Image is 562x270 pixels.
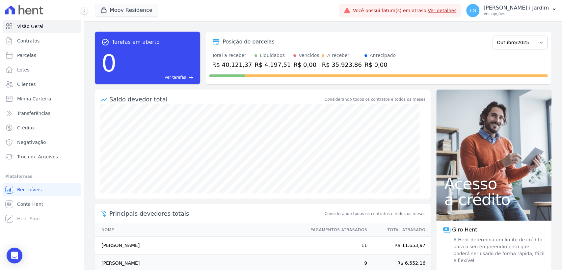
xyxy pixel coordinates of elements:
[17,110,50,117] span: Transferências
[3,136,81,149] a: Negativação
[299,52,319,59] div: Vencidos
[428,8,457,13] a: Ver detalhes
[5,173,79,180] div: Plataformas
[461,1,562,20] button: LG [PERSON_NAME] i Jardim Ver opções
[304,237,367,255] td: 11
[17,124,34,131] span: Crédito
[3,34,81,47] a: Contratos
[444,176,544,192] span: Acesso
[3,107,81,120] a: Transferências
[364,60,396,69] div: R$ 0,00
[165,74,186,80] span: Ver tarefas
[223,38,275,46] div: Posição de parcelas
[112,38,160,46] span: Tarefas em aberto
[7,248,22,263] div: Open Intercom Messenger
[17,38,40,44] span: Contratos
[212,52,252,59] div: Total a receber
[212,60,252,69] div: R$ 40.121,37
[95,237,304,255] td: [PERSON_NAME]
[109,95,323,104] div: Saldo devedor total
[353,7,457,14] span: Você possui fatura(s) em atraso.
[3,49,81,62] a: Parcelas
[17,201,43,207] span: Conta Hent
[325,96,425,102] div: Considerando todos os contratos e todos os meses
[304,223,367,237] th: Pagamentos Atrasados
[101,46,117,80] div: 0
[17,95,51,102] span: Minha Carteira
[17,67,30,73] span: Lotes
[452,226,477,234] span: Giro Hent
[3,92,81,105] a: Minha Carteira
[95,223,304,237] th: Nome
[325,211,425,217] span: Considerando todos os contratos e todos os meses
[17,52,36,59] span: Parcelas
[3,183,81,196] a: Recebíveis
[17,139,46,146] span: Negativação
[3,78,81,91] a: Clientes
[17,23,43,30] span: Visão Geral
[452,236,545,264] span: A Hent determina um limite de crédito para o seu empreendimento que poderá ser usado de forma ráp...
[95,4,158,16] button: Moov Residence
[3,63,81,76] a: Lotes
[189,75,194,80] span: east
[254,60,291,69] div: R$ 4.197,51
[367,237,431,255] td: R$ 11.653,97
[3,20,81,33] a: Visão Geral
[17,186,42,193] span: Recebíveis
[470,8,476,13] span: LG
[3,121,81,134] a: Crédito
[3,150,81,163] a: Troca de Arquivos
[293,60,319,69] div: R$ 0,00
[483,5,549,11] p: [PERSON_NAME] i Jardim
[119,74,194,80] a: Ver tarefas east
[260,52,285,59] div: Liquidados
[109,209,323,218] span: Principais devedores totais
[444,192,544,207] span: a crédito
[101,38,109,46] span: task_alt
[17,81,36,88] span: Clientes
[3,198,81,211] a: Conta Hent
[17,153,58,160] span: Troca de Arquivos
[370,52,396,59] div: Antecipado
[327,52,349,59] div: A receber
[322,60,361,69] div: R$ 35.923,86
[367,223,431,237] th: Total Atrasado
[483,11,549,16] p: Ver opções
